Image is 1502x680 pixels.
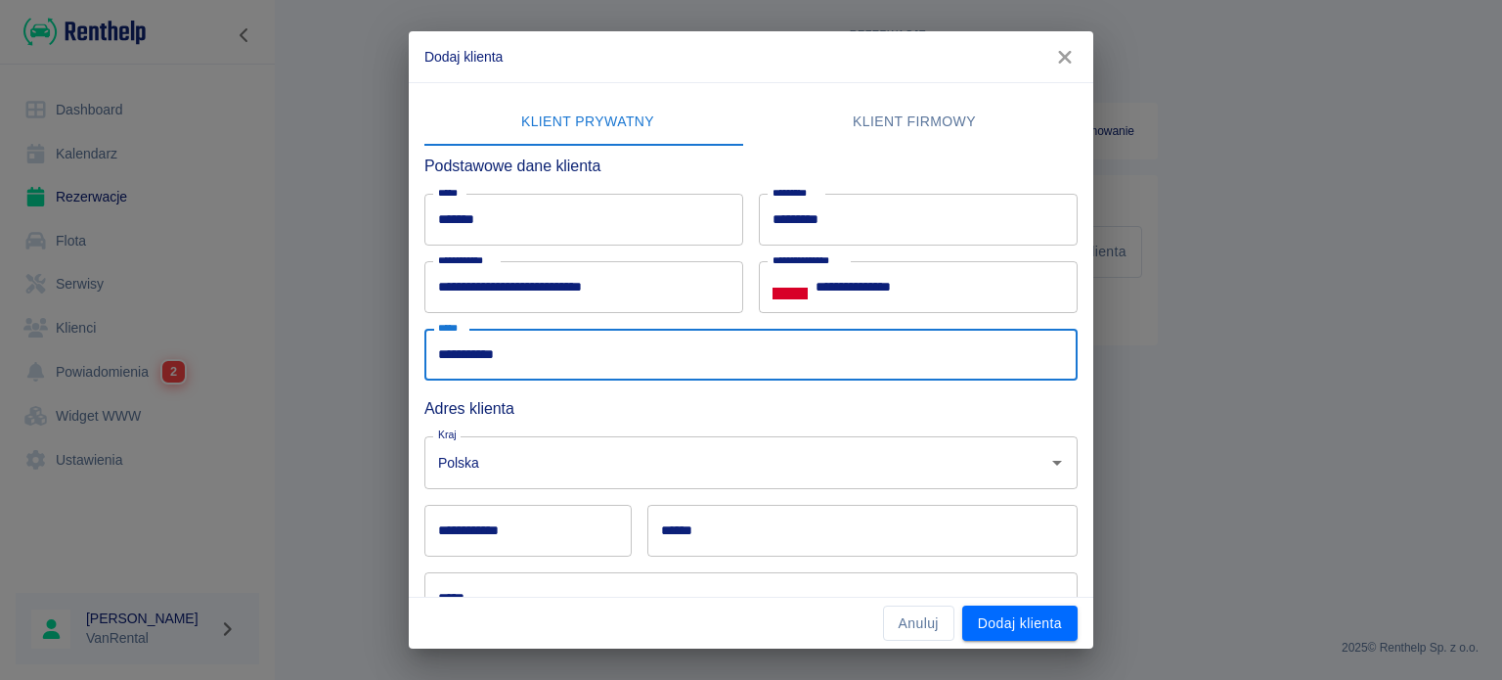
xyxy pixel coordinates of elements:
[773,273,808,302] button: Select country
[424,154,1078,178] h6: Podstawowe dane klienta
[424,396,1078,421] h6: Adres klienta
[438,428,457,442] label: Kraj
[883,606,954,642] button: Anuluj
[1043,449,1071,476] button: Otwórz
[962,606,1078,642] button: Dodaj klienta
[424,99,1078,146] div: lab API tabs example
[751,99,1078,146] button: Klient firmowy
[424,99,751,146] button: Klient prywatny
[409,31,1093,82] h2: Dodaj klienta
